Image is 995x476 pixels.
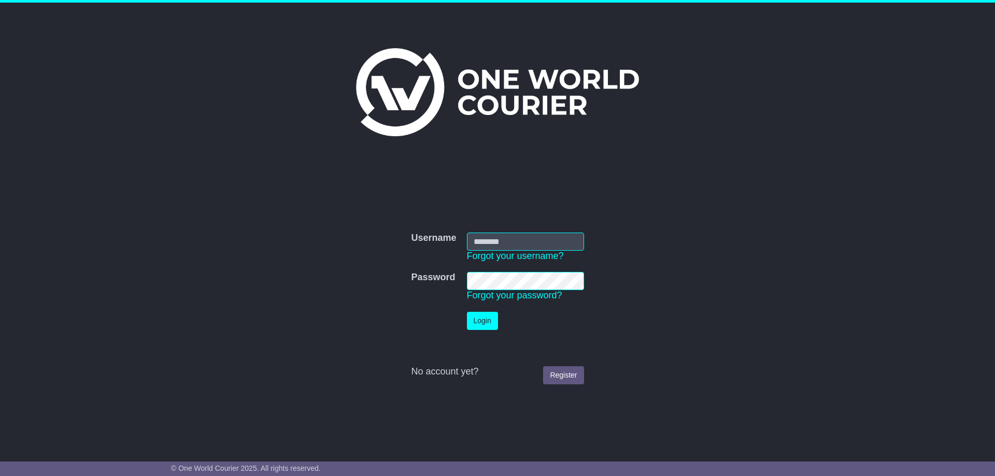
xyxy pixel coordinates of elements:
img: One World [356,48,639,136]
a: Register [543,366,584,384]
a: Forgot your password? [467,290,562,300]
a: Forgot your username? [467,251,564,261]
label: Username [411,233,456,244]
label: Password [411,272,455,283]
span: © One World Courier 2025. All rights reserved. [171,464,321,472]
div: No account yet? [411,366,584,378]
button: Login [467,312,498,330]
